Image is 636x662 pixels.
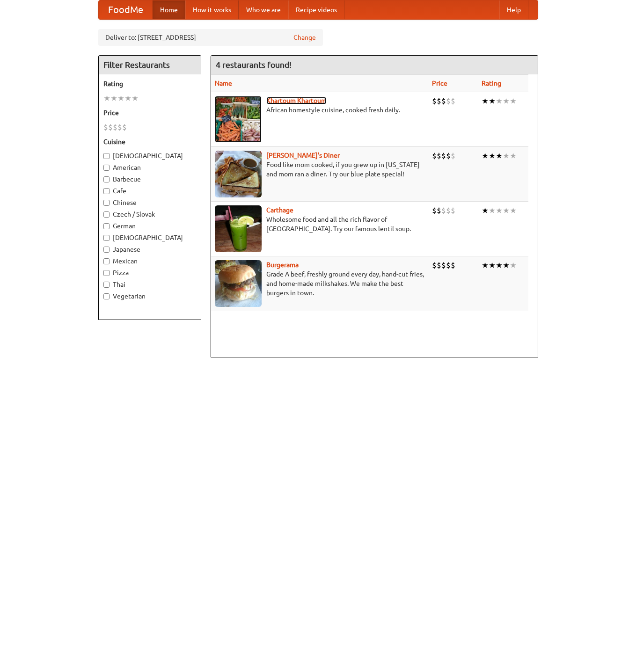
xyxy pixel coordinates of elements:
li: ★ [103,93,110,103]
li: $ [432,151,437,161]
label: Chinese [103,198,196,207]
li: $ [441,96,446,106]
li: $ [432,96,437,106]
li: $ [451,96,455,106]
label: [DEMOGRAPHIC_DATA] [103,151,196,160]
label: Barbecue [103,175,196,184]
li: ★ [124,93,132,103]
input: Cafe [103,188,110,194]
a: Help [499,0,528,19]
input: Czech / Slovak [103,211,110,218]
h5: Price [103,108,196,117]
label: German [103,221,196,231]
a: Rating [482,80,501,87]
input: Pizza [103,270,110,276]
label: Cafe [103,186,196,196]
h5: Rating [103,79,196,88]
li: $ [446,205,451,216]
label: Mexican [103,256,196,266]
a: Khartoum Khartoum [266,97,327,104]
input: American [103,165,110,171]
p: Wholesome food and all the rich flavor of [GEOGRAPHIC_DATA]. Try our famous lentil soup. [215,215,424,233]
img: khartoum.jpg [215,96,262,143]
img: carthage.jpg [215,205,262,252]
li: ★ [496,260,503,270]
label: [DEMOGRAPHIC_DATA] [103,233,196,242]
li: $ [108,122,113,132]
li: ★ [117,93,124,103]
li: $ [446,151,451,161]
a: Home [153,0,185,19]
li: ★ [482,205,489,216]
li: ★ [110,93,117,103]
li: ★ [510,96,517,106]
img: sallys.jpg [215,151,262,197]
label: American [103,163,196,172]
li: ★ [503,151,510,161]
li: ★ [489,260,496,270]
input: Barbecue [103,176,110,182]
li: $ [451,205,455,216]
input: [DEMOGRAPHIC_DATA] [103,153,110,159]
input: Mexican [103,258,110,264]
li: $ [117,122,122,132]
input: German [103,223,110,229]
ng-pluralize: 4 restaurants found! [216,60,292,69]
li: $ [437,151,441,161]
li: $ [451,260,455,270]
li: $ [446,260,451,270]
li: ★ [482,151,489,161]
label: Japanese [103,245,196,254]
li: ★ [496,205,503,216]
li: $ [437,260,441,270]
a: Carthage [266,206,293,214]
input: Chinese [103,200,110,206]
a: Recipe videos [288,0,344,19]
a: Who we are [239,0,288,19]
p: Food like mom cooked, if you grew up in [US_STATE] and mom ran a diner. Try our blue plate special! [215,160,424,179]
li: ★ [503,260,510,270]
li: ★ [482,260,489,270]
li: ★ [489,205,496,216]
p: African homestyle cuisine, cooked fresh daily. [215,105,424,115]
li: ★ [132,93,139,103]
div: Deliver to: [STREET_ADDRESS] [98,29,323,46]
li: ★ [496,96,503,106]
p: Grade A beef, freshly ground every day, hand-cut fries, and home-made milkshakes. We make the bes... [215,269,424,298]
label: Pizza [103,268,196,277]
li: ★ [503,205,510,216]
li: $ [441,151,446,161]
label: Czech / Slovak [103,210,196,219]
li: ★ [489,96,496,106]
li: $ [441,260,446,270]
input: Vegetarian [103,293,110,299]
a: Name [215,80,232,87]
a: Burgerama [266,261,299,269]
li: $ [122,122,127,132]
input: Japanese [103,247,110,253]
li: ★ [503,96,510,106]
a: Change [293,33,316,42]
li: ★ [510,260,517,270]
li: $ [432,205,437,216]
li: ★ [510,151,517,161]
li: ★ [489,151,496,161]
a: [PERSON_NAME]'s Diner [266,152,340,159]
li: ★ [510,205,517,216]
li: $ [113,122,117,132]
a: How it works [185,0,239,19]
label: Vegetarian [103,291,196,301]
img: burgerama.jpg [215,260,262,307]
li: ★ [496,151,503,161]
li: $ [441,205,446,216]
li: $ [437,96,441,106]
li: $ [451,151,455,161]
a: Price [432,80,447,87]
input: [DEMOGRAPHIC_DATA] [103,235,110,241]
li: $ [103,122,108,132]
li: ★ [482,96,489,106]
li: $ [437,205,441,216]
